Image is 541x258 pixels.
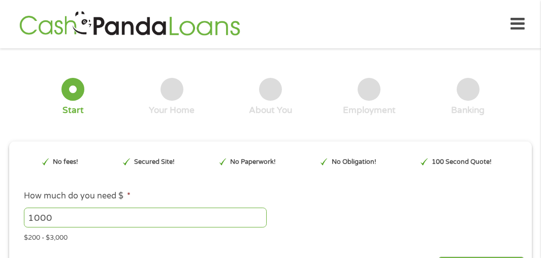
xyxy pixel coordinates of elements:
[53,157,78,167] p: No fees!
[149,105,195,116] div: Your Home
[451,105,485,116] div: Banking
[230,157,276,167] p: No Paperwork!
[24,229,517,243] div: $200 - $3,000
[24,191,131,202] label: How much do you need $
[432,157,492,167] p: 100 Second Quote!
[332,157,376,167] p: No Obligation!
[134,157,175,167] p: Secured Site!
[62,105,84,116] div: Start
[343,105,396,116] div: Employment
[16,10,243,39] img: GetLoanNow Logo
[249,105,292,116] div: About You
